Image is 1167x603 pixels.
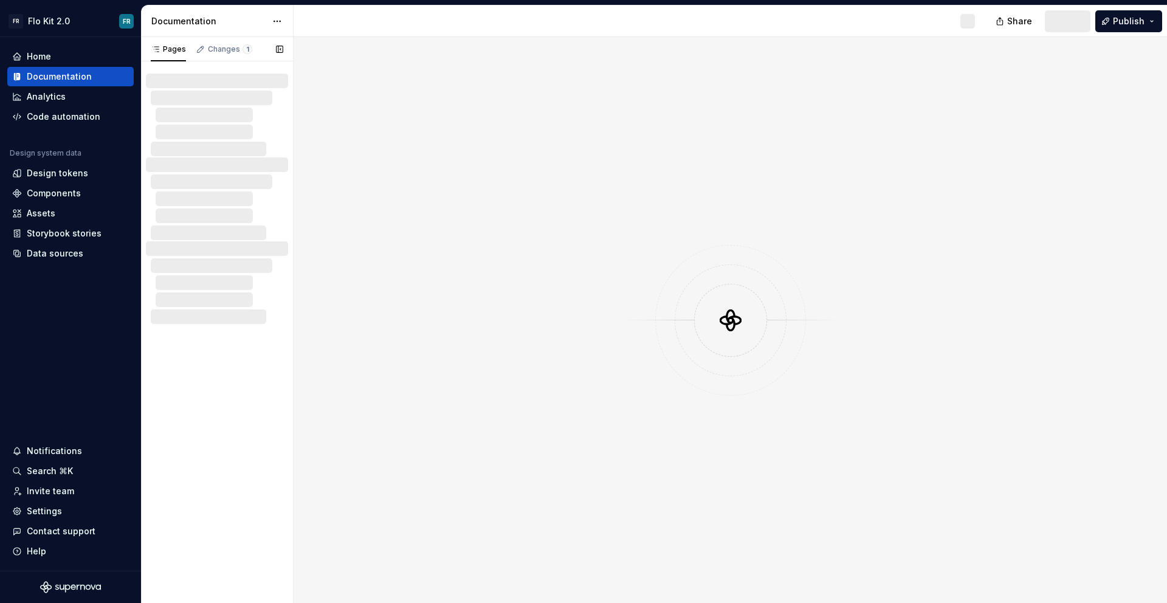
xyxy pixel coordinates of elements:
div: Documentation [151,15,266,27]
a: Invite team [7,481,134,501]
div: Components [27,187,81,199]
span: Share [1007,15,1032,27]
div: Code automation [27,111,100,123]
div: Assets [27,207,55,219]
div: Analytics [27,91,66,103]
div: Invite team [27,485,74,497]
a: Storybook stories [7,224,134,243]
div: Pages [151,44,186,54]
a: Design tokens [7,164,134,183]
div: Notifications [27,445,82,457]
a: Documentation [7,67,134,86]
div: Data sources [27,247,83,260]
div: Design system data [10,148,81,158]
div: Documentation [27,71,92,83]
a: Settings [7,501,134,521]
div: Contact support [27,525,95,537]
a: Home [7,47,134,66]
div: FR [9,14,23,29]
div: FR [123,16,131,26]
div: Settings [27,505,62,517]
div: Home [27,50,51,63]
svg: Supernova Logo [40,581,101,593]
button: Share [990,10,1040,32]
div: Storybook stories [27,227,102,239]
a: Analytics [7,87,134,106]
span: 1 [243,44,252,54]
div: Search ⌘K [27,465,73,477]
a: Assets [7,204,134,223]
button: Publish [1095,10,1162,32]
div: Help [27,545,46,557]
div: Changes [208,44,252,54]
a: Data sources [7,244,134,263]
button: Notifications [7,441,134,461]
div: Flo Kit 2.0 [28,15,70,27]
button: Contact support [7,522,134,541]
button: Help [7,542,134,561]
span: Publish [1113,15,1145,27]
button: Search ⌘K [7,461,134,481]
a: Code automation [7,107,134,126]
div: Design tokens [27,167,88,179]
button: FRFlo Kit 2.0FR [2,8,139,34]
a: Components [7,184,134,203]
